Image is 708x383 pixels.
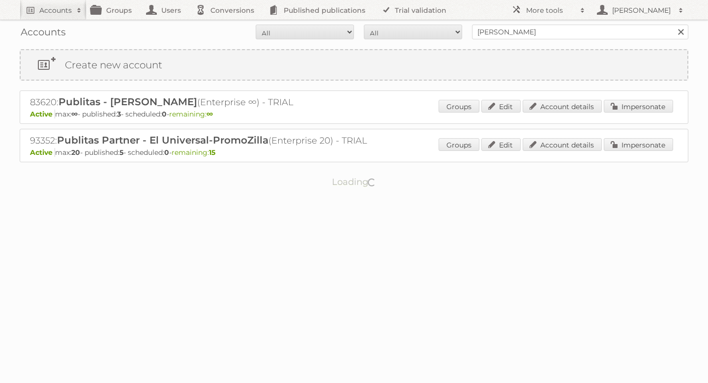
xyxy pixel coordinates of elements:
strong: ∞ [206,110,213,118]
p: max: - published: - scheduled: - [30,110,678,118]
h2: [PERSON_NAME] [610,5,674,15]
p: max: - published: - scheduled: - [30,148,678,157]
h2: More tools [526,5,575,15]
a: Impersonate [604,100,673,113]
a: Account details [523,100,602,113]
strong: 0 [162,110,167,118]
h2: Accounts [39,5,72,15]
span: Active [30,148,55,157]
strong: 0 [164,148,169,157]
a: Groups [439,138,479,151]
p: Loading [301,172,408,192]
a: Edit [481,138,521,151]
h2: 83620: (Enterprise ∞) - TRIAL [30,96,374,109]
strong: 15 [209,148,215,157]
span: Publitas Partner - El Universal-PromoZilla [57,134,268,146]
strong: 20 [71,148,80,157]
span: remaining: [172,148,215,157]
a: Create new account [21,50,687,80]
strong: ∞ [71,110,78,118]
strong: 5 [119,148,123,157]
span: Publitas - [PERSON_NAME] [59,96,197,108]
a: Groups [439,100,479,113]
a: Account details [523,138,602,151]
a: Impersonate [604,138,673,151]
span: Active [30,110,55,118]
a: Edit [481,100,521,113]
span: remaining: [169,110,213,118]
strong: 3 [117,110,121,118]
h2: 93352: (Enterprise 20) - TRIAL [30,134,374,147]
